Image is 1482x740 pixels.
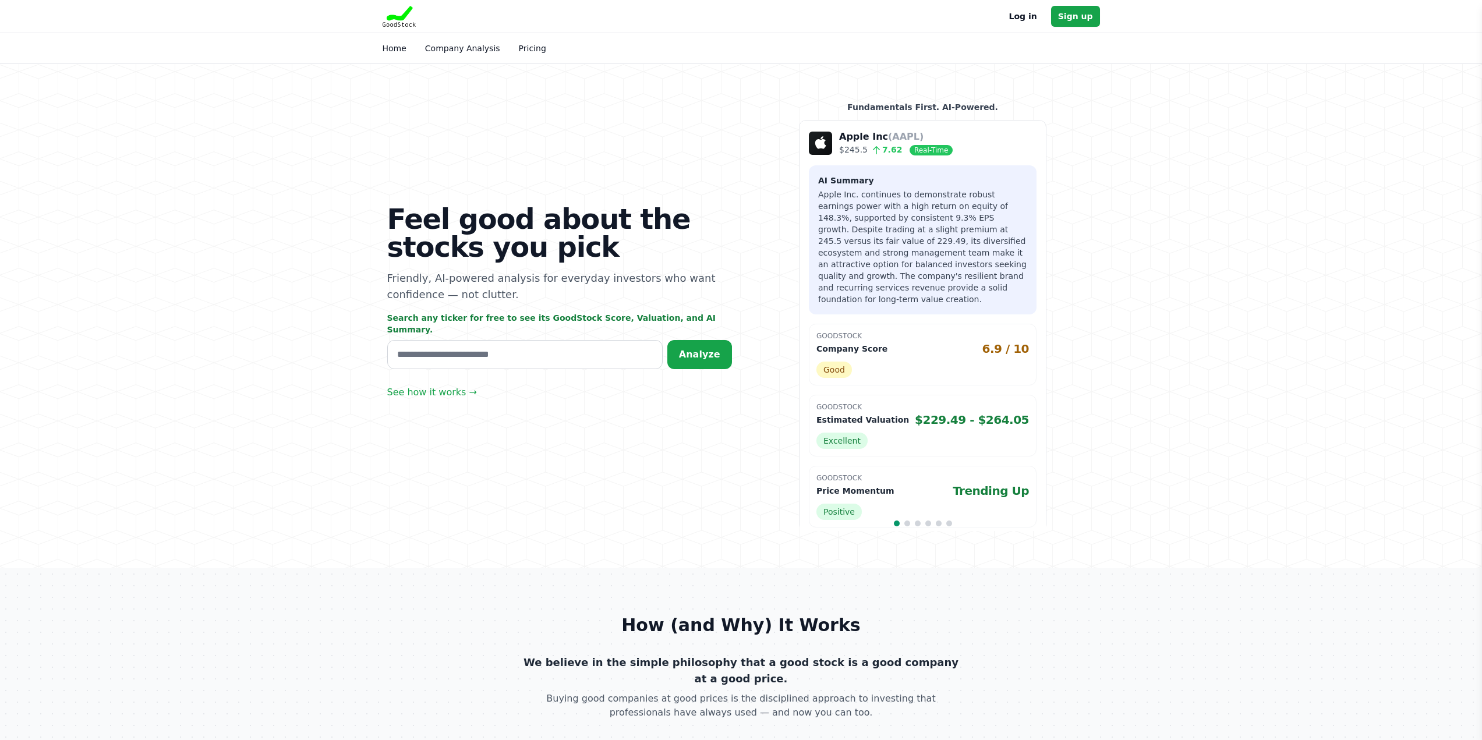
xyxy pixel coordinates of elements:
[910,145,953,155] span: Real-Time
[518,692,965,720] p: Buying good companies at good prices is the disciplined approach to investing that professionals ...
[1051,6,1100,27] a: Sign up
[816,402,1029,412] p: GoodStock
[816,331,1029,341] p: GoodStock
[387,270,732,303] p: Friendly, AI-powered analysis for everyday investors who want confidence — not clutter.
[816,362,852,378] span: Good
[888,131,924,142] span: (AAPL)
[387,312,732,335] p: Search any ticker for free to see its GoodStock Score, Valuation, and AI Summary.
[816,414,909,426] p: Estimated Valuation
[1009,9,1037,23] a: Log in
[816,485,894,497] p: Price Momentum
[982,341,1030,357] span: 6.9 / 10
[816,504,862,520] span: Positive
[953,483,1029,499] span: Trending Up
[818,189,1027,305] p: Apple Inc. continues to demonstrate robust earnings power with a high return on equity of 148.3%,...
[387,385,477,399] a: See how it works →
[809,132,832,155] img: Company Logo
[946,521,952,526] span: Go to slide 6
[667,340,732,369] button: Analyze
[936,521,942,526] span: Go to slide 5
[839,144,953,156] p: $245.5
[925,521,931,526] span: Go to slide 4
[915,412,1029,428] span: $229.49 - $264.05
[519,44,546,53] a: Pricing
[383,6,416,27] img: Goodstock Logo
[383,44,406,53] a: Home
[799,120,1046,542] div: 1 / 6
[387,205,732,261] h1: Feel good about the stocks you pick
[915,521,921,526] span: Go to slide 3
[904,521,910,526] span: Go to slide 2
[816,343,887,355] p: Company Score
[816,433,868,449] span: Excellent
[420,615,1063,636] h2: How (and Why) It Works
[818,175,1027,186] h3: AI Summary
[839,130,953,144] p: Apple Inc
[868,145,902,154] span: 7.62
[799,101,1046,113] p: Fundamentals First. AI-Powered.
[425,44,500,53] a: Company Analysis
[816,473,1029,483] p: GoodStock
[799,120,1046,542] a: Company Logo Apple Inc(AAPL) $245.5 7.62 Real-Time AI Summary Apple Inc. continues to demonstrate...
[518,654,965,687] p: We believe in the simple philosophy that a good stock is a good company at a good price.
[894,521,900,526] span: Go to slide 1
[679,349,720,360] span: Analyze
